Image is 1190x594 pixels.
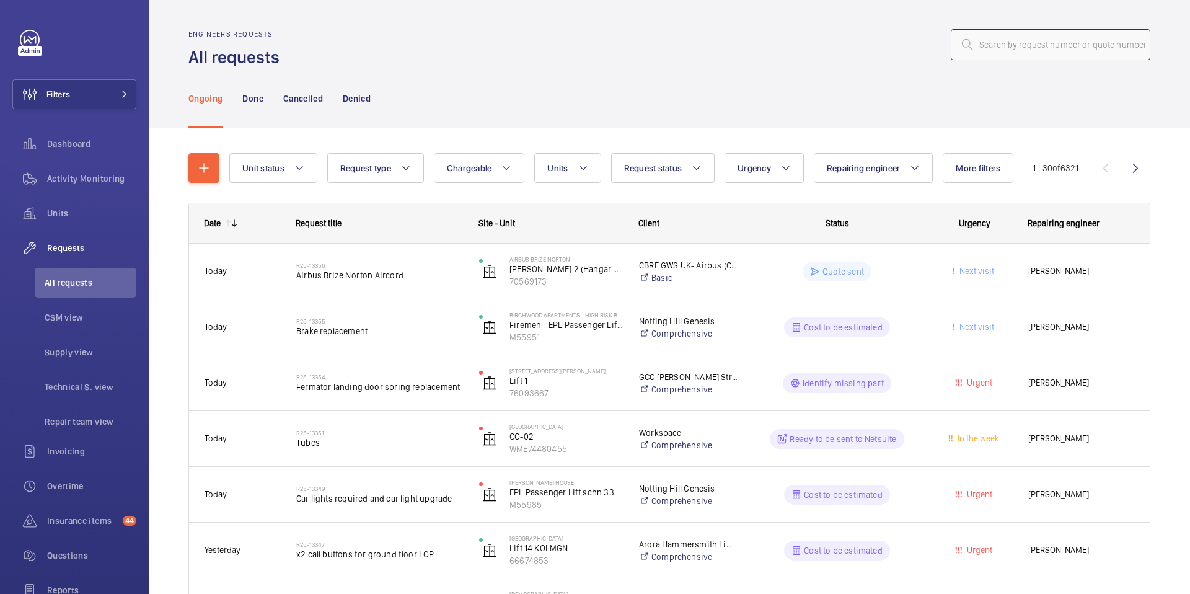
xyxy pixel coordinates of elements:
[814,153,933,183] button: Repairing engineer
[638,218,659,228] span: Client
[639,315,738,327] p: Notting Hill Genesis
[47,242,136,254] span: Requests
[509,534,623,542] p: [GEOGRAPHIC_DATA]
[639,272,738,284] a: Basic
[296,262,463,269] h2: R25-13356
[639,383,738,396] a: Comprehensive
[509,430,623,443] p: CO-02
[482,432,497,446] img: elevator.svg
[296,485,463,492] h2: R25-13349
[123,516,136,526] span: 44
[205,378,227,388] span: Today
[509,255,623,263] p: Airbus Brize Norton
[47,207,136,219] span: Units
[1028,376,1134,390] span: [PERSON_NAME]
[639,371,738,383] p: GCC [PERSON_NAME] Street
[509,423,623,430] p: [GEOGRAPHIC_DATA]
[725,153,804,183] button: Urgency
[639,439,738,451] a: Comprehensive
[804,544,883,557] p: Cost to be estimated
[1028,218,1100,228] span: Repairing engineer
[509,311,623,319] p: Birchwood Apartments - High Risk Building
[340,163,391,173] span: Request type
[956,163,1000,173] span: More filters
[509,542,623,554] p: Lift 14 KOLMGN
[1033,164,1078,172] span: 1 - 30 6321
[509,331,623,344] p: M55951
[964,489,992,499] span: Urgent
[296,541,463,548] h2: R25-13347
[296,218,342,228] span: Request title
[188,92,223,105] p: Ongoing
[509,486,623,499] p: EPL Passenger Lift schn 33
[327,153,424,183] button: Request type
[509,479,623,486] p: [PERSON_NAME] House
[229,153,317,183] button: Unit status
[434,153,525,183] button: Chargeable
[1028,264,1134,278] span: [PERSON_NAME]
[509,275,623,288] p: 70569173
[296,429,463,437] h2: R25-13351
[205,489,227,499] span: Today
[826,218,849,228] span: Status
[205,433,227,443] span: Today
[509,499,623,511] p: M55985
[790,433,896,445] p: Ready to be sent to Netsuite
[803,377,884,389] p: Identify missing part
[639,495,738,507] a: Comprehensive
[955,433,999,443] span: In the week
[47,480,136,492] span: Overtime
[827,163,901,173] span: Repairing engineer
[534,153,601,183] button: Units
[1028,432,1134,446] span: [PERSON_NAME]
[343,92,371,105] p: Denied
[639,427,738,439] p: Workspace
[296,381,463,393] span: Fermator landing door spring replacement
[447,163,492,173] span: Chargeable
[283,92,323,105] p: Cancelled
[478,218,515,228] span: Site - Unit
[482,487,497,502] img: elevator.svg
[46,88,70,100] span: Filters
[964,378,992,388] span: Urgent
[547,163,568,173] span: Units
[738,163,771,173] span: Urgency
[47,138,136,150] span: Dashboard
[296,492,463,505] span: Car lights required and car light upgrade
[804,321,883,334] p: Cost to be estimated
[242,92,263,105] p: Done
[296,373,463,381] h2: R25-13354
[1028,543,1134,557] span: [PERSON_NAME]
[45,381,136,393] span: Technical S. view
[45,311,136,324] span: CSM view
[509,554,623,567] p: 66674853
[639,538,738,551] p: Arora Hammersmith Limited
[296,269,463,281] span: Airbus Brize Norton Aircord
[957,266,994,276] span: Next visit
[482,264,497,279] img: elevator.svg
[482,376,497,391] img: elevator.svg
[45,277,136,289] span: All requests
[482,320,497,335] img: elevator.svg
[951,29,1150,60] input: Search by request number or quote number
[12,79,136,109] button: Filters
[47,172,136,185] span: Activity Monitoring
[639,259,738,272] p: CBRE GWS UK- Airbus (Critical) Airbus Brize Norton & Hangar MLSF
[959,218,990,228] span: Urgency
[509,263,623,275] p: [PERSON_NAME] 2 (Hangar MLSF)]
[624,163,682,173] span: Request status
[1028,487,1134,502] span: [PERSON_NAME]
[639,482,738,495] p: Notting Hill Genesis
[509,319,623,331] p: Firemen - EPL Passenger Lift No 1
[509,375,623,387] p: Lift 1
[205,266,227,276] span: Today
[45,346,136,358] span: Supply view
[242,163,284,173] span: Unit status
[964,545,992,555] span: Urgent
[611,153,715,183] button: Request status
[47,445,136,458] span: Invoicing
[822,265,864,278] p: Quote sent
[482,543,497,558] img: elevator.svg
[296,548,463,561] span: x2 call buttons for ground floor LOP
[205,322,227,332] span: Today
